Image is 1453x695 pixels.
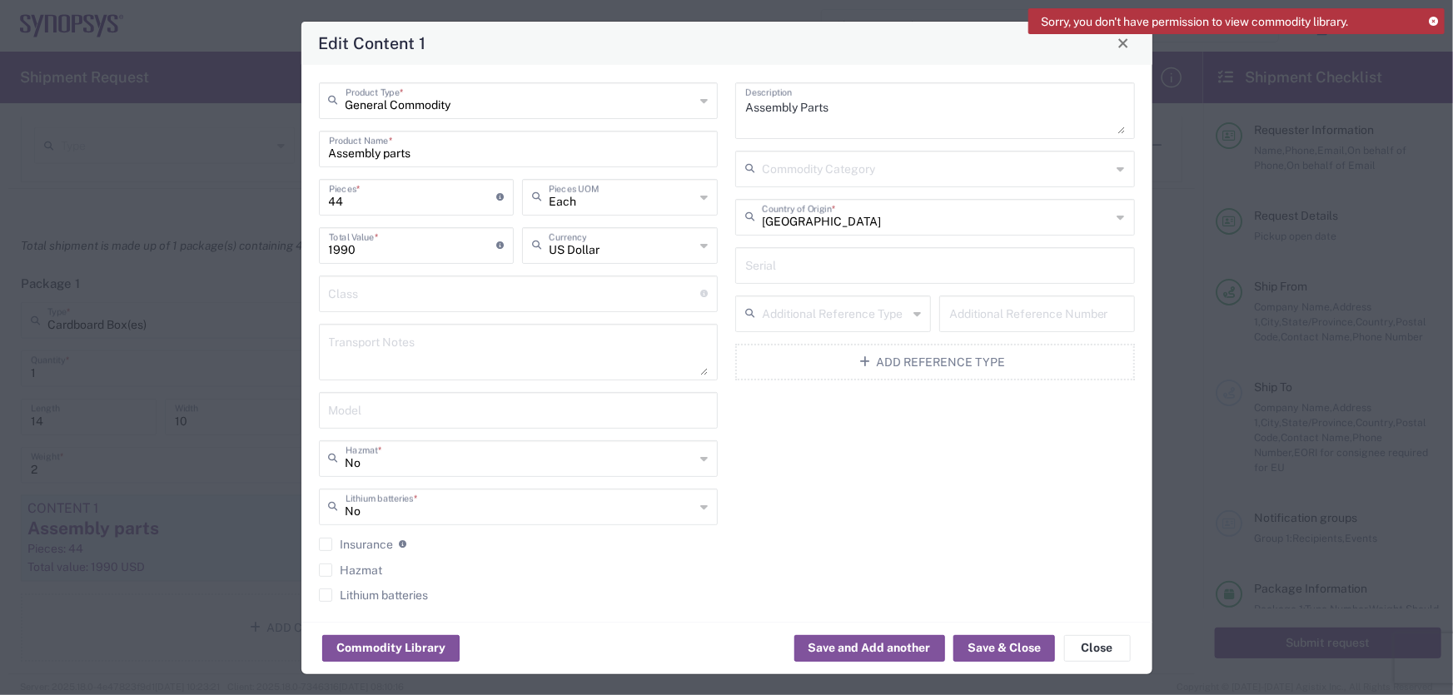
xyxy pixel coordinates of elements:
h4: Export - US [319,619,1135,640]
button: Save & Close [953,635,1055,662]
button: Close [1064,635,1131,662]
h4: Edit Content 1 [318,31,425,55]
label: Insurance [319,538,394,551]
span: Sorry, you don't have permission to view commodity library. [1041,14,1348,29]
label: Hazmat [319,563,383,577]
button: Save and Add another [794,635,945,662]
button: Commodity Library [322,635,460,662]
button: Add Reference Type [735,344,1135,380]
label: Lithium batteries [319,588,429,602]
